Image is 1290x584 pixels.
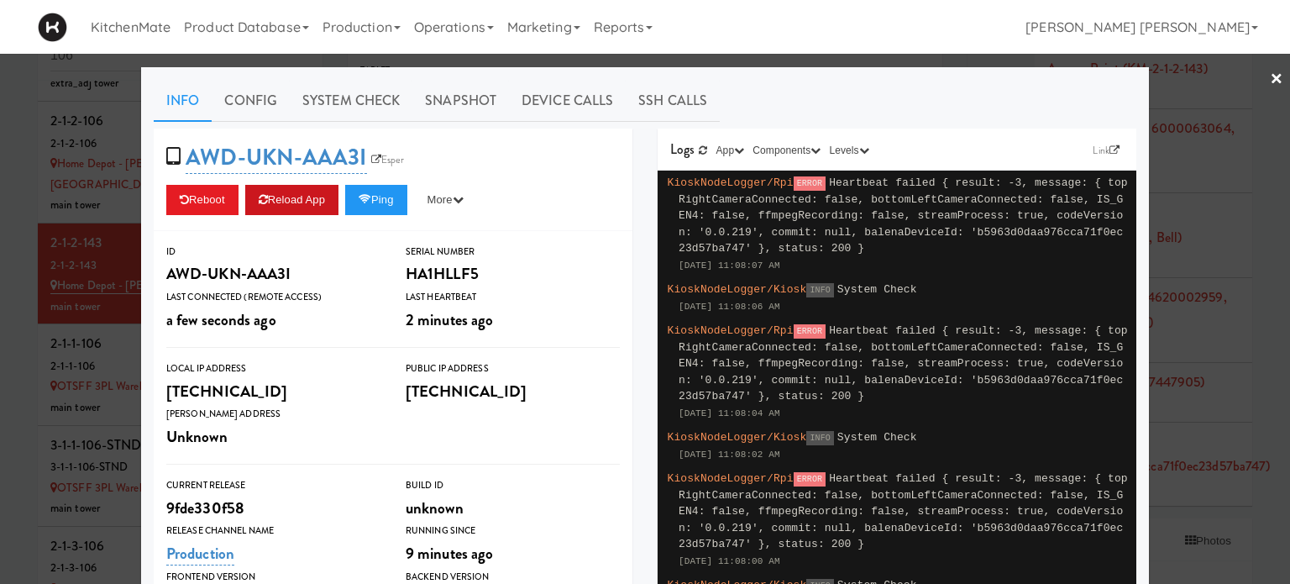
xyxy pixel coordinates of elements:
[166,244,380,260] div: ID
[668,176,794,189] span: KioskNodeLogger/Rpi
[38,13,67,42] img: Micromart
[794,472,826,487] span: ERROR
[406,523,620,539] div: Running Since
[679,260,780,271] span: [DATE] 11:08:07 AM
[679,472,1128,550] span: Heartbeat failed { result: -3, message: { topRightCameraConnected: false, bottomLeftCameraConnect...
[406,260,620,288] div: HA1HLLF5
[748,142,825,159] button: Components
[679,302,780,312] span: [DATE] 11:08:06 AM
[406,494,620,523] div: unknown
[670,139,695,159] span: Logs
[166,289,380,306] div: Last Connected (Remote Access)
[166,423,380,451] div: Unknown
[825,142,873,159] button: Levels
[406,377,620,406] div: [TECHNICAL_ID]
[166,308,276,331] span: a few seconds ago
[679,450,780,460] span: [DATE] 11:08:02 AM
[412,80,509,122] a: Snapshot
[367,151,409,168] a: Esper
[166,406,380,423] div: [PERSON_NAME] Address
[626,80,720,122] a: SSH Calls
[290,80,412,122] a: System Check
[668,431,807,444] span: KioskNodeLogger/Kiosk
[406,244,620,260] div: Serial Number
[668,472,794,485] span: KioskNodeLogger/Rpi
[794,176,826,191] span: ERROR
[166,260,380,288] div: AWD-UKN-AAA3I
[166,542,234,566] a: Production
[406,477,620,494] div: Build Id
[806,283,833,297] span: INFO
[245,185,338,215] button: Reload App
[509,80,626,122] a: Device Calls
[837,431,917,444] span: System Check
[345,185,407,215] button: Ping
[679,324,1128,402] span: Heartbeat failed { result: -3, message: { topRightCameraConnected: false, bottomLeftCameraConnect...
[154,80,212,122] a: Info
[166,477,380,494] div: Current Release
[1270,54,1283,106] a: ×
[186,141,366,174] a: AWD-UKN-AAA3I
[679,408,780,418] span: [DATE] 11:08:04 AM
[166,377,380,406] div: [TECHNICAL_ID]
[406,308,493,331] span: 2 minutes ago
[414,185,477,215] button: More
[668,324,794,337] span: KioskNodeLogger/Rpi
[406,289,620,306] div: Last Heartbeat
[679,556,780,566] span: [DATE] 11:08:00 AM
[668,283,807,296] span: KioskNodeLogger/Kiosk
[166,360,380,377] div: Local IP Address
[712,142,749,159] button: App
[212,80,290,122] a: Config
[794,324,826,339] span: ERROR
[166,185,239,215] button: Reboot
[1088,142,1124,159] a: Link
[806,431,833,445] span: INFO
[679,176,1128,255] span: Heartbeat failed { result: -3, message: { topRightCameraConnected: false, bottomLeftCameraConnect...
[406,542,493,565] span: 9 minutes ago
[837,283,917,296] span: System Check
[406,360,620,377] div: Public IP Address
[166,523,380,539] div: Release Channel Name
[166,494,380,523] div: 9fde330f58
